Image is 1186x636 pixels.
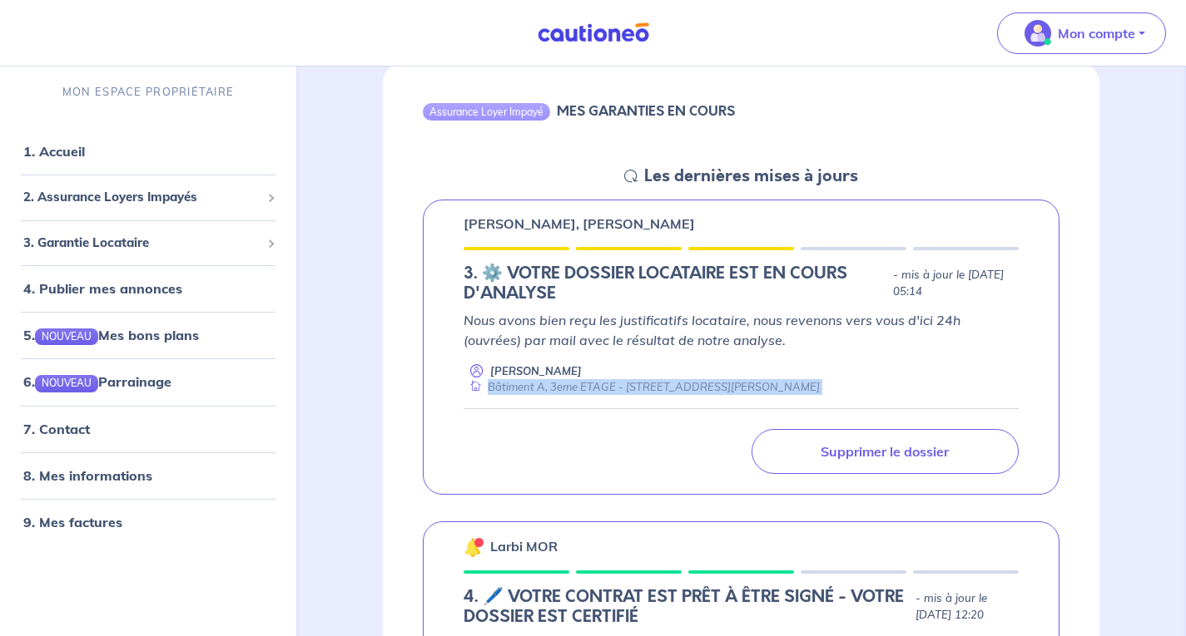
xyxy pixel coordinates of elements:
[464,310,1019,350] p: Nous avons bien reçu les justificatifs locataire, nous revenons vers vous d'ici 24h (ouvrées) par...
[464,587,909,627] h5: 4. 🖊️ VOTRE CONTRAT EST PRÊT À ÊTRE SIGNÉ - VOTRE DOSSIER EST CERTIFIÉ
[531,22,656,43] img: Cautioneo
[490,363,582,379] p: [PERSON_NAME]
[23,233,261,252] span: 3. Garantie Locataire
[1025,20,1051,47] img: illu_account_valid_menu.svg
[644,166,858,186] h5: Les dernières mises à jours
[23,466,152,483] a: 8. Mes informations
[23,280,182,297] a: 4. Publier mes annonces
[423,103,550,120] div: Assurance Loyer Impayé
[23,513,122,530] a: 9. Mes factures
[7,318,290,352] div: 5.NOUVEAUMes bons plans
[464,214,695,234] p: [PERSON_NAME], [PERSON_NAME]
[464,379,820,395] div: Bâtiment A, 3eme ETAGE - [STREET_ADDRESS][PERSON_NAME]
[464,537,484,557] img: 🔔
[7,412,290,445] div: 7. Contact
[464,264,886,303] h5: 3.︎ ⚙️ VOTRE DOSSIER LOCATAIRE EST EN COURS D'ANALYSE
[464,587,1019,627] div: state: CONTRACT-INFO-IN-PROGRESS, Context: NEW,CHOOSE-CERTIFICATE,ALONE,LESSOR-DOCUMENTS
[62,84,234,100] p: MON ESPACE PROPRIÉTAIRE
[490,536,558,556] p: Larbi MOR
[997,12,1166,54] button: illu_account_valid_menu.svgMon compte
[7,272,290,305] div: 4. Publier mes annonces
[7,181,290,214] div: 2. Assurance Loyers Impayés
[464,264,1019,303] div: state: DOCUMENTS-TO-EVALUATE, Context: NEW,CHOOSE-CERTIFICATE,COLOCATION,LESSOR-DOCUMENTS
[557,103,735,119] h6: MES GARANTIES EN COURS
[916,590,1019,624] p: - mis à jour le [DATE] 12:20
[23,327,199,343] a: 5.NOUVEAUMes bons plans
[23,373,171,390] a: 6.NOUVEAUParrainage
[7,365,290,398] div: 6.NOUVEAUParrainage
[23,143,85,160] a: 1. Accueil
[7,505,290,538] div: 9. Mes factures
[23,188,261,207] span: 2. Assurance Loyers Impayés
[893,267,1019,300] p: - mis à jour le [DATE] 05:14
[752,429,1019,474] a: Supprimer le dossier
[1058,23,1135,43] p: Mon compte
[23,420,90,436] a: 7. Contact
[7,458,290,491] div: 8. Mes informations
[7,135,290,168] div: 1. Accueil
[821,443,949,460] p: Supprimer le dossier
[7,226,290,259] div: 3. Garantie Locataire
